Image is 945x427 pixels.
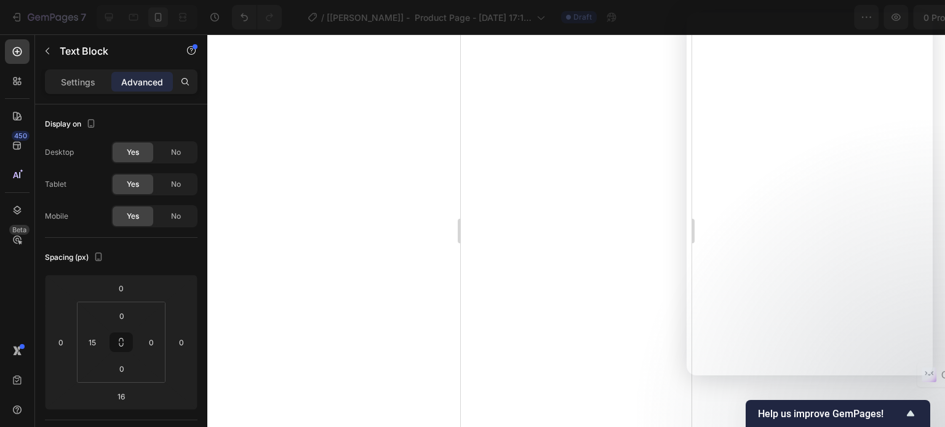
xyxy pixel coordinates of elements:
[109,279,134,297] input: 0
[45,211,68,222] div: Mobile
[171,147,181,158] span: No
[327,11,532,24] span: [[PERSON_NAME]] - Product Page - [DATE] 17:19:43
[758,408,903,420] span: Help us improve GemPages!
[45,179,66,190] div: Tablet
[45,116,98,133] div: Display on
[60,44,164,58] p: Text Block
[703,11,785,24] span: 0 product assigned
[45,147,74,158] div: Desktop
[903,367,933,396] iframe: Intercom live chat
[83,333,102,351] input: 15px
[110,307,134,325] input: 0px
[863,5,915,29] button: Publish
[758,406,918,421] button: Show survey - Help us improve GemPages!
[109,387,134,405] input: l
[874,11,904,24] div: Publish
[45,249,106,266] div: Spacing (px)
[232,5,282,29] div: Undo/Redo
[142,333,161,351] input: 0px
[171,179,181,190] span: No
[687,12,933,375] iframe: Intercom live chat
[818,5,858,29] button: Save
[110,359,134,378] input: 0px
[573,12,592,23] span: Draft
[127,179,139,190] span: Yes
[61,76,95,88] p: Settings
[321,11,324,24] span: /
[127,147,139,158] span: Yes
[693,5,813,29] button: 0 product assigned
[12,131,30,141] div: 450
[81,10,86,25] p: 7
[121,76,163,88] p: Advanced
[52,333,70,351] input: 0
[5,5,92,29] button: 7
[9,225,30,235] div: Beta
[127,211,139,222] span: Yes
[172,333,191,351] input: 0
[171,211,181,222] span: No
[461,34,692,427] iframe: Design area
